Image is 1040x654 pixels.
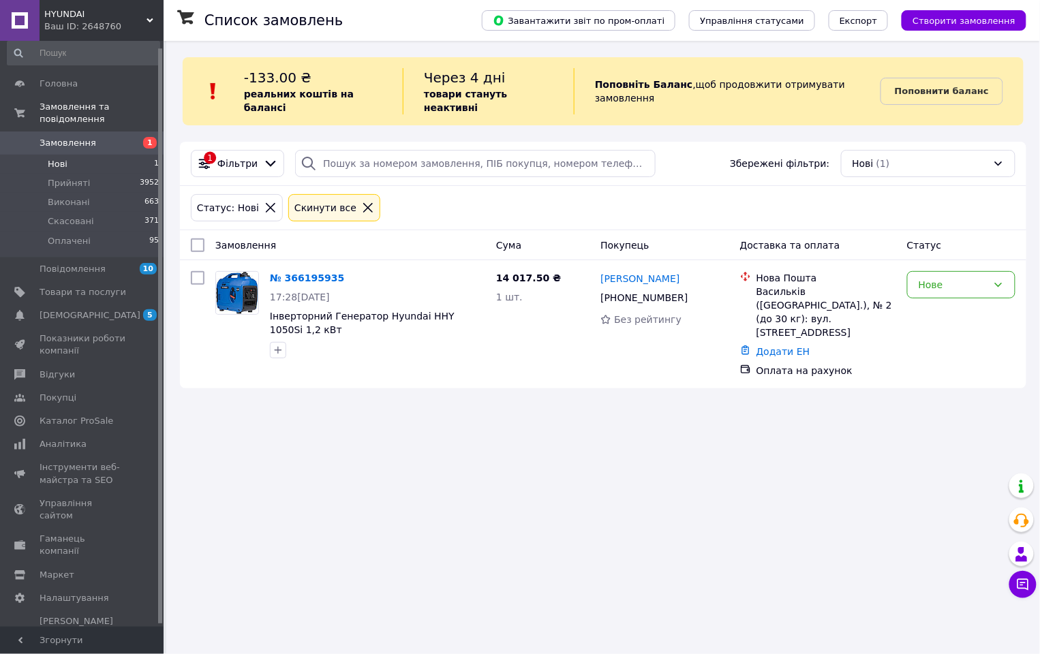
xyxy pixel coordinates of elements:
[40,461,126,486] span: Інструменти веб-майстра та SEO
[270,311,455,335] a: Інверторний Генератор Hyundai HHY 1050Si 1,2 кВт
[40,101,164,125] span: Замовлення та повідомлення
[194,200,262,215] div: Статус: Нові
[48,158,67,170] span: Нові
[154,158,159,170] span: 1
[913,16,1015,26] span: Створити замовлення
[292,200,359,215] div: Cкинути все
[919,277,988,292] div: Нове
[907,240,942,251] span: Статус
[144,196,159,208] span: 663
[40,286,126,298] span: Товари та послуги
[40,533,126,557] span: Гаманець компанії
[40,392,76,404] span: Покупці
[496,272,561,283] span: 14 017.50 ₴
[270,292,330,302] span: 17:28[DATE]
[40,309,140,322] span: [DEMOGRAPHIC_DATA]
[40,137,96,149] span: Замовлення
[40,78,78,90] span: Головна
[853,157,874,170] span: Нові
[216,272,258,314] img: Фото товару
[40,415,113,427] span: Каталог ProSale
[424,89,507,113] b: товари стануть неактивні
[48,196,90,208] span: Виконані
[140,263,157,275] span: 10
[40,263,106,275] span: Повідомлення
[204,12,343,29] h1: Список замовлень
[756,271,896,285] div: Нова Пошта
[295,150,656,177] input: Пошук за номером замовлення, ПІБ покупця, номером телефону, Email, номером накладної
[40,592,109,604] span: Налаштування
[840,16,878,26] span: Експорт
[1009,571,1037,598] button: Чат з покупцем
[40,569,74,581] span: Маркет
[143,137,157,149] span: 1
[600,240,649,251] span: Покупець
[217,157,258,170] span: Фільтри
[876,158,890,169] span: (1)
[143,309,157,321] span: 5
[424,69,506,86] span: Через 4 дні
[689,10,815,31] button: Управління статусами
[48,177,90,189] span: Прийняті
[902,10,1026,31] button: Створити замовлення
[149,235,159,247] span: 95
[756,346,810,357] a: Додати ЕН
[270,272,344,283] a: № 366195935
[215,240,276,251] span: Замовлення
[614,314,682,325] span: Без рейтингу
[496,292,523,302] span: 1 шт.
[40,615,126,653] span: [PERSON_NAME] та рахунки
[48,235,91,247] span: Оплачені
[881,78,1003,105] a: Поповнити баланс
[203,81,224,102] img: :exclamation:
[493,14,664,27] span: Завантажити звіт по пром-оплаті
[40,438,87,450] span: Аналітика
[40,332,126,357] span: Показники роботи компанії
[482,10,675,31] button: Завантажити звіт по пром-оплаті
[40,369,75,381] span: Відгуки
[574,68,881,114] div: , щоб продовжити отримувати замовлення
[600,272,679,285] a: [PERSON_NAME]
[140,177,159,189] span: 3952
[700,16,804,26] span: Управління статусами
[829,10,889,31] button: Експорт
[756,364,896,377] div: Оплата на рахунок
[48,215,94,228] span: Скасовані
[756,285,896,339] div: Васильків ([GEOGRAPHIC_DATA].), № 2 (до 30 кг): вул. [STREET_ADDRESS]
[730,157,829,170] span: Збережені фільтри:
[144,215,159,228] span: 371
[600,292,688,303] span: [PHONE_NUMBER]
[40,497,126,522] span: Управління сайтом
[496,240,521,251] span: Cума
[244,69,311,86] span: -133.00 ₴
[888,14,1026,25] a: Створити замовлення
[740,240,840,251] span: Доставка та оплата
[44,20,164,33] div: Ваш ID: 2648760
[244,89,354,113] b: реальних коштів на балансі
[595,79,693,90] b: Поповніть Баланс
[44,8,147,20] span: HYUNDAI
[215,271,259,315] a: Фото товару
[7,41,160,65] input: Пошук
[895,86,989,96] b: Поповнити баланс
